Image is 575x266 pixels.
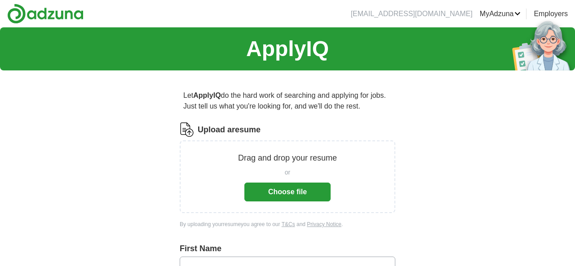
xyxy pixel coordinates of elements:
a: Employers [534,9,568,19]
span: or [285,168,290,177]
img: CV Icon [180,122,194,137]
strong: ApplyIQ [193,92,221,99]
label: First Name [180,243,395,255]
a: MyAdzuna [480,9,521,19]
h1: ApplyIQ [246,33,329,65]
p: Drag and drop your resume [238,152,337,164]
a: T&Cs [282,221,295,227]
p: Let do the hard work of searching and applying for jobs. Just tell us what you're looking for, an... [180,87,395,115]
div: By uploading your resume you agree to our and . [180,220,395,228]
li: [EMAIL_ADDRESS][DOMAIN_NAME] [351,9,473,19]
button: Choose file [244,183,331,201]
a: Privacy Notice [307,221,341,227]
img: Adzuna logo [7,4,84,24]
label: Upload a resume [198,124,261,136]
